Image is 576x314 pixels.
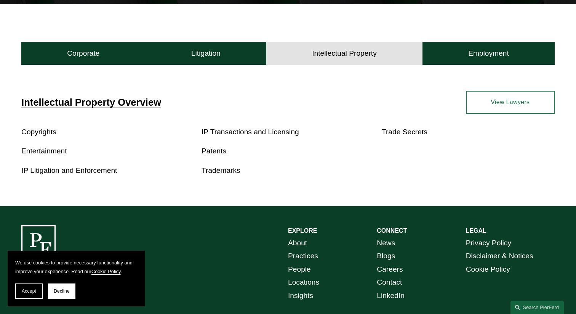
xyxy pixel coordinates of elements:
button: Accept [15,283,43,299]
a: Trade Secrets [382,128,427,136]
a: News [377,237,395,250]
a: About [288,237,307,250]
a: View Lawyers [466,91,555,114]
a: Search this site [510,301,564,314]
h4: Employment [468,49,509,58]
a: Intellectual Property Overview [21,97,161,108]
a: Copyrights [21,128,56,136]
span: Decline [54,288,70,294]
button: Decline [48,283,75,299]
strong: EXPLORE [288,227,317,234]
a: Locations [288,276,319,289]
strong: LEGAL [466,227,486,234]
a: People [288,263,311,276]
a: Trademarks [202,166,240,174]
h4: Litigation [191,49,221,58]
a: IP Litigation and Enforcement [21,166,117,174]
section: Cookie banner [8,251,145,306]
a: Insights [288,289,313,303]
a: Contact [377,276,402,289]
a: Privacy Policy [466,237,511,250]
a: Patents [202,147,226,155]
a: IP Transactions and Licensing [202,128,299,136]
a: Blogs [377,250,395,263]
a: Disclaimer & Notices [466,250,533,263]
a: Practices [288,250,318,263]
h4: Corporate [67,49,99,58]
a: LinkedIn [377,289,405,303]
p: We use cookies to provide necessary functionality and improve your experience. Read our . [15,258,137,276]
a: Careers [377,263,403,276]
h4: Intellectual Property [312,49,377,58]
a: Cookie Policy [466,263,510,276]
strong: CONNECT [377,227,407,234]
span: Accept [22,288,36,294]
a: Cookie Policy [91,269,121,274]
a: Entertainment [21,147,67,155]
